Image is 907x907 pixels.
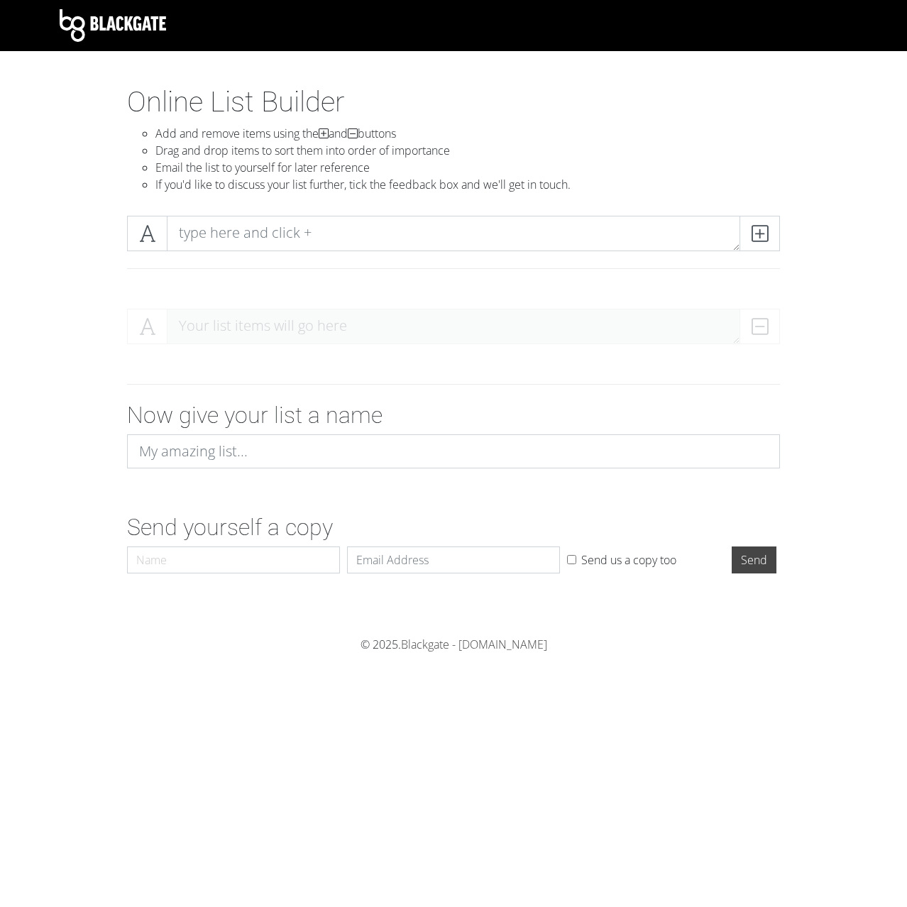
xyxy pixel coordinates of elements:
[127,85,780,119] h1: Online List Builder
[155,125,780,142] li: Add and remove items using the and buttons
[127,546,340,573] input: Name
[401,637,547,652] a: Blackgate - [DOMAIN_NAME]
[127,514,780,541] h2: Send yourself a copy
[347,546,560,573] input: Email Address
[127,434,780,468] input: My amazing list...
[60,636,847,653] div: © 2025.
[60,9,166,42] img: Blackgate
[732,546,776,573] input: Send
[581,551,676,568] label: Send us a copy too
[155,159,780,176] li: Email the list to yourself for later reference
[127,402,780,429] h2: Now give your list a name
[155,142,780,159] li: Drag and drop items to sort them into order of importance
[155,176,780,193] li: If you'd like to discuss your list further, tick the feedback box and we'll get in touch.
